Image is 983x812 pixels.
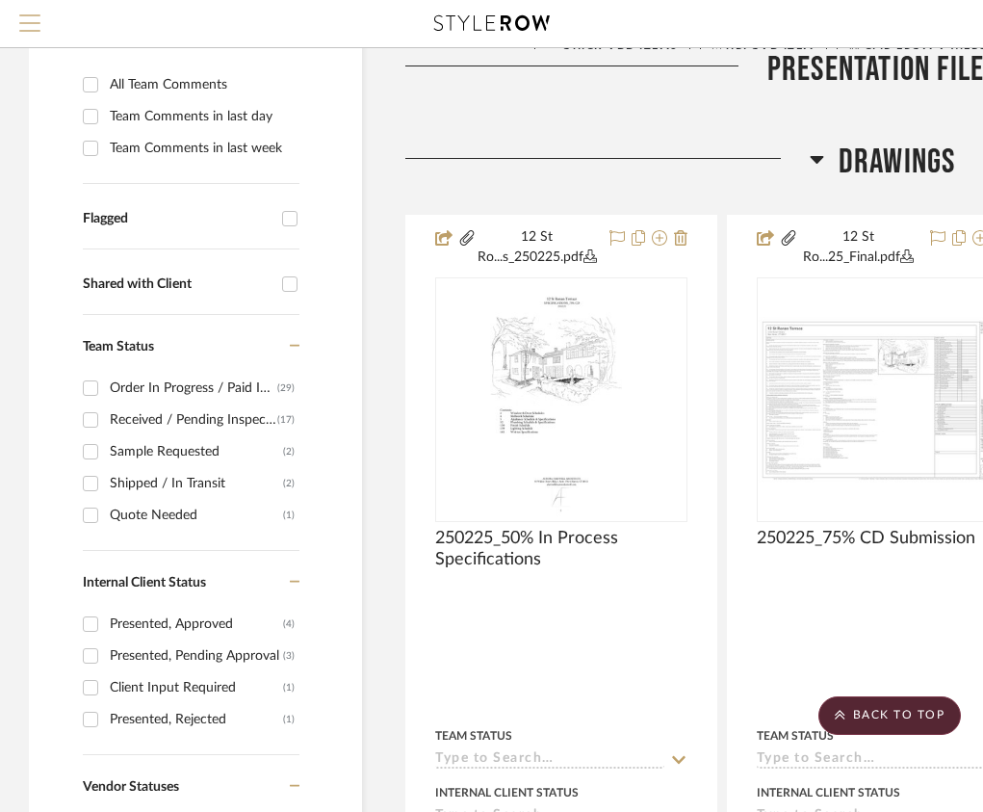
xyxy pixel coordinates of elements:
div: Team Status [757,727,834,745]
div: Shipped / In Transit [110,468,283,499]
scroll-to-top-button: BACK TO TOP [818,696,961,735]
span: DRAWINGS [839,142,956,183]
div: Team Status [435,727,512,745]
span: Team Status [83,340,154,354]
div: Team Comments in last day [110,101,295,132]
span: Vendor Statuses [83,780,179,794]
div: Flagged [83,211,272,227]
div: Internal Client Status [757,784,900,801]
span: Team Comments [83,37,181,50]
div: (4) [283,609,295,640]
div: (1) [283,672,295,703]
div: (2) [283,468,295,499]
div: Sample Requested [110,436,283,467]
div: Received / Pending Inspection [110,405,277,435]
div: All Team Comments [110,69,295,100]
img: 250225_50% In Process Specifications [468,279,654,520]
div: (1) [283,500,295,531]
div: Client Input Required [110,672,283,703]
span: Internal Client Status [83,576,206,589]
div: Team Comments in last week [110,133,295,164]
span: 250225_75% CD Submission [757,528,975,549]
span: 250225_50% In Process Specifications [435,528,687,570]
div: Quote Needed [110,500,283,531]
div: (1) [283,704,295,735]
div: (29) [277,373,295,404]
div: (2) [283,436,295,467]
div: Presented, Rejected [110,704,283,735]
button: 12 St Ro...25_Final.pdf [798,227,919,268]
div: Presented, Approved [110,609,283,640]
div: Order In Progress / Paid In Full w/ Freight, No Balance due [110,373,277,404]
input: Type to Search… [435,751,664,770]
div: Internal Client Status [435,784,579,801]
button: 12 St Ro...s_250225.pdf [477,227,598,268]
div: (3) [283,641,295,671]
div: (17) [277,405,295,435]
div: Shared with Client [83,276,272,293]
div: Presented, Pending Approval [110,641,283,671]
